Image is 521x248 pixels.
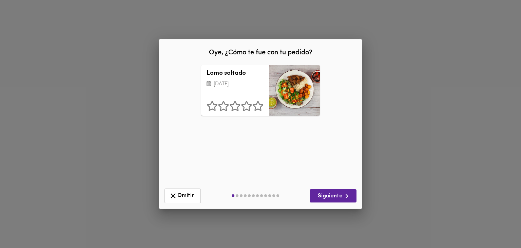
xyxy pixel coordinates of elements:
[165,189,201,203] button: Omitir
[207,81,264,88] p: [DATE]
[209,49,312,56] span: Oye, ¿Cómo te fue con tu pedido?
[310,189,356,202] button: Siguiente
[207,70,264,77] h3: Lomo saltado
[315,192,351,200] span: Siguiente
[482,209,514,241] iframe: Messagebird Livechat Widget
[269,65,320,116] div: Lomo saltado
[169,192,196,200] span: Omitir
